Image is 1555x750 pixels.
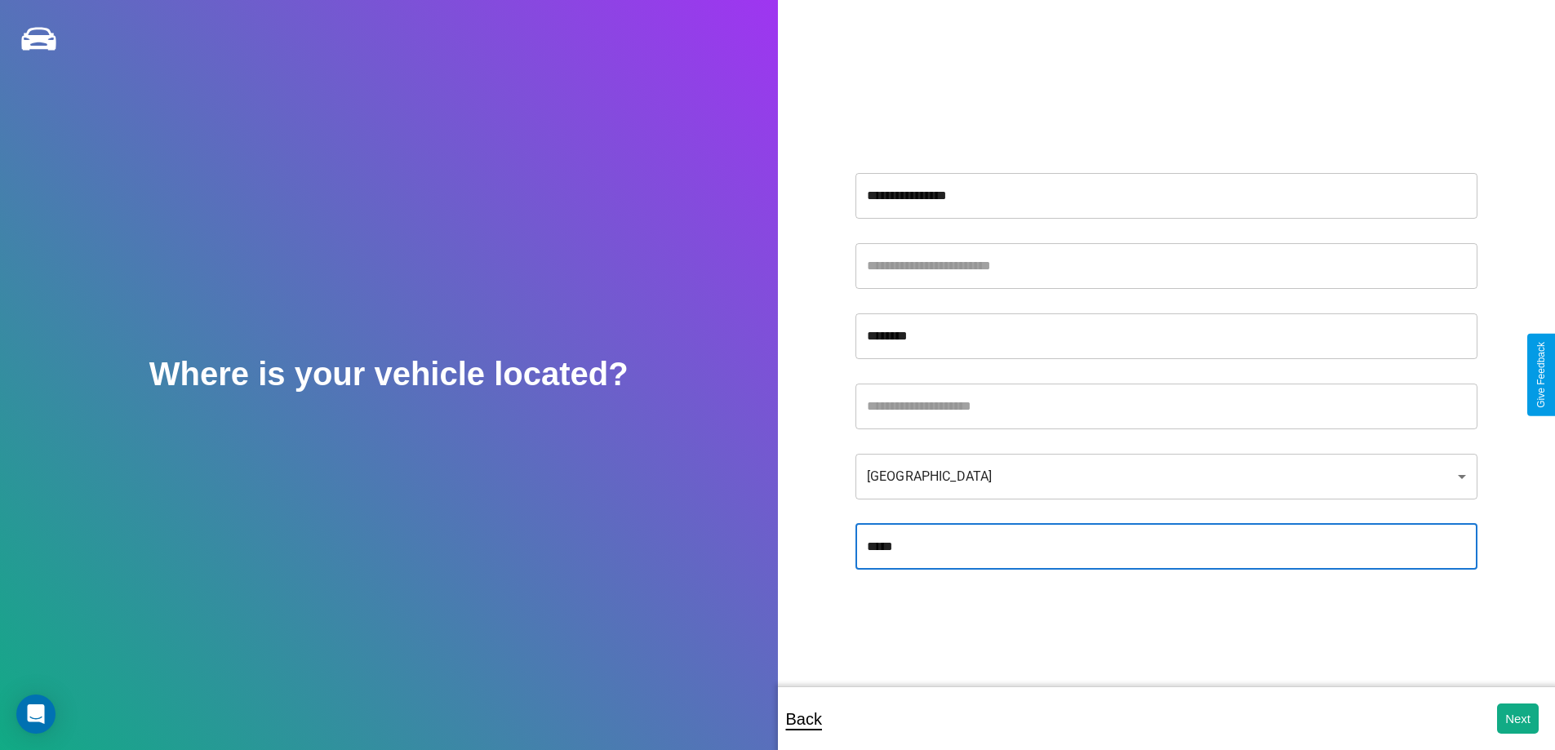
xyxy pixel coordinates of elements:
[786,704,822,734] p: Back
[855,454,1477,499] div: [GEOGRAPHIC_DATA]
[1497,703,1539,734] button: Next
[149,356,629,393] h2: Where is your vehicle located?
[16,695,56,734] div: Open Intercom Messenger
[1535,342,1547,408] div: Give Feedback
